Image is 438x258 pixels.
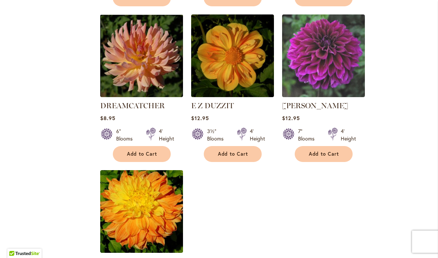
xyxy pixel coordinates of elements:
[207,128,228,142] div: 3½" Blooms
[127,151,157,157] span: Add to Cart
[341,128,356,142] div: 4' Height
[100,14,183,97] img: Dreamcatcher
[100,101,165,110] a: DREAMCATCHER
[100,115,115,122] span: $8.95
[191,92,274,99] a: E Z DUZZIT
[298,128,319,142] div: 7" Blooms
[191,115,209,122] span: $12.95
[113,146,171,162] button: Add to Cart
[250,128,265,142] div: 4' Height
[282,101,348,110] a: [PERSON_NAME]
[204,146,262,162] button: Add to Cart
[191,14,274,97] img: E Z DUZZIT
[309,151,339,157] span: Add to Cart
[282,115,300,122] span: $12.95
[218,151,248,157] span: Add to Cart
[282,14,365,97] img: Einstein
[159,128,174,142] div: 4' Height
[191,101,234,110] a: E Z DUZZIT
[100,247,183,254] a: EL SOL
[116,128,137,142] div: 6" Blooms
[282,92,365,99] a: Einstein
[100,92,183,99] a: Dreamcatcher
[6,232,26,252] iframe: Launch Accessibility Center
[295,146,353,162] button: Add to Cart
[100,170,183,253] img: EL SOL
